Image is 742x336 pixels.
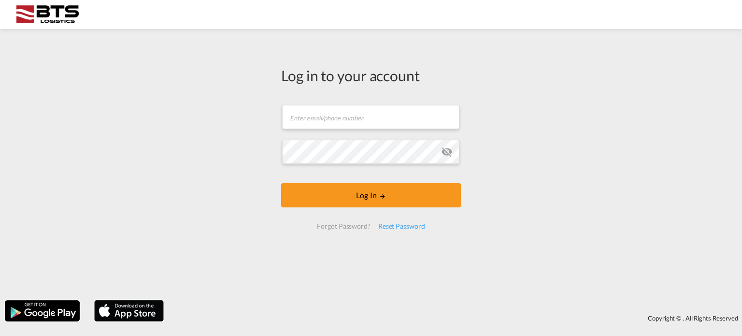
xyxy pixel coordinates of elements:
[281,65,461,86] div: Log in to your account
[93,299,165,322] img: apple.png
[14,4,80,26] img: cdcc71d0be7811ed9adfbf939d2aa0e8.png
[169,310,742,326] div: Copyright © . All Rights Reserved
[4,299,81,322] img: google.png
[282,105,459,129] input: Enter email/phone number
[281,183,461,207] button: LOGIN
[374,218,429,235] div: Reset Password
[313,218,374,235] div: Forgot Password?
[441,146,453,158] md-icon: icon-eye-off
